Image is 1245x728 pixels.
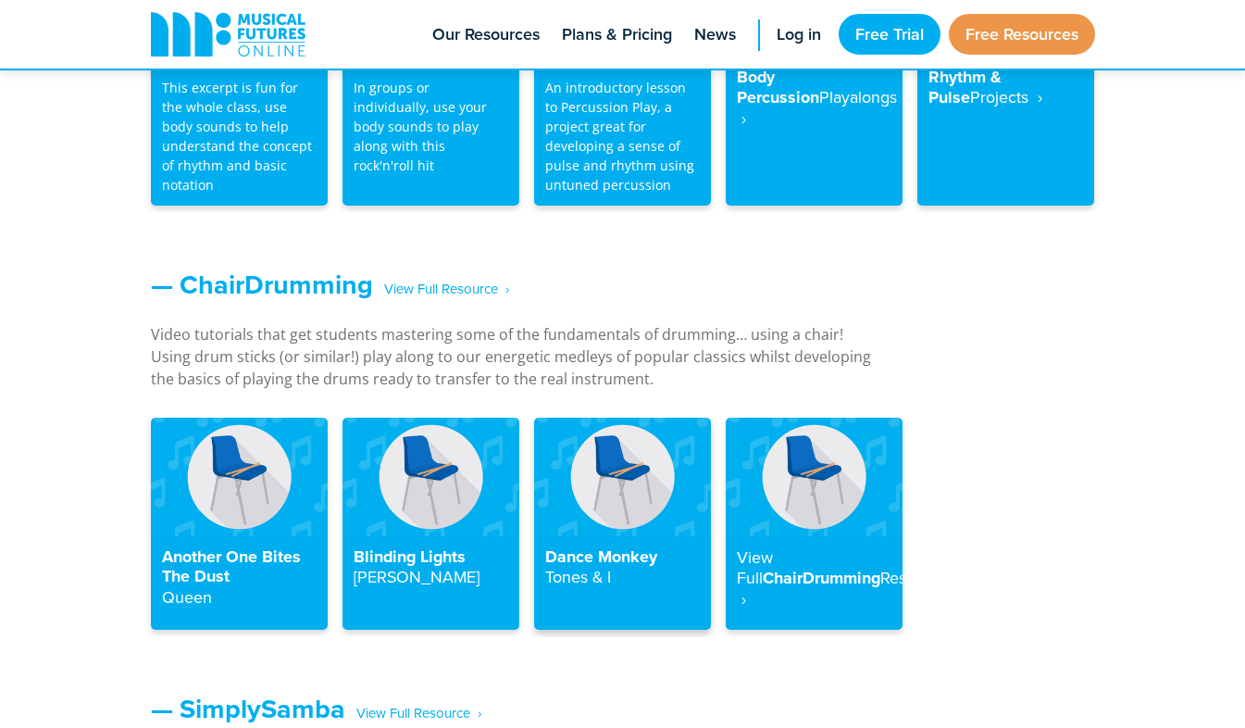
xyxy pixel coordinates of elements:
[534,418,711,630] a: Dance MonkeyTones & I
[562,22,672,47] span: Plans & Pricing
[949,14,1095,55] a: Free Resources
[737,566,948,610] strong: Resource ‎ ›
[737,46,891,129] h4: Body Percussion
[432,22,540,47] span: Our Resources
[970,85,1042,108] strong: Projects ‎ ›
[151,689,481,728] a: — SimplySamba‎ ‎ ‎ View Full Resource‎‏‏‎ ‎ ›
[162,547,317,609] h4: Another One Bites The Dust
[342,418,519,630] a: Blinding Lights[PERSON_NAME]
[737,547,891,610] h4: ChairDrumming
[545,547,700,588] h4: Dance Monkey
[737,85,897,130] strong: Playalongs ‎ ›
[726,418,903,630] a: View FullChairDrummingResource ‎ ›
[162,78,317,195] p: This excerpt is fun for the whole class, use body sounds to help understand the concept of rhythm...
[928,46,1083,108] h4: Rhythm & Pulse
[694,22,736,47] span: News
[151,265,509,304] a: — ChairDrumming‎ ‎ ‎ View Full Resource‎‏‏‎ ‎ ›
[545,565,611,588] strong: Tones & I
[162,585,212,609] strong: Queen
[151,323,873,390] p: Video tutorials that get students mastering some of the fundamentals of drumming… using a chair! ...
[354,547,508,588] h4: Blinding Lights
[354,78,508,175] p: In groups or individually, use your body sounds to play along with this rock'n'roll hit
[545,78,700,195] p: An introductory lesson to Percussion Play, a project great for developing a sense of pulse and rh...
[737,546,773,590] strong: View Full
[354,565,479,588] strong: [PERSON_NAME]
[151,418,328,630] a: Another One Bites The DustQueen
[373,273,509,306] span: ‎ ‎ ‎ View Full Resource‎‏‏‎ ‎ ›
[777,22,821,47] span: Log in
[839,14,940,55] a: Free Trial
